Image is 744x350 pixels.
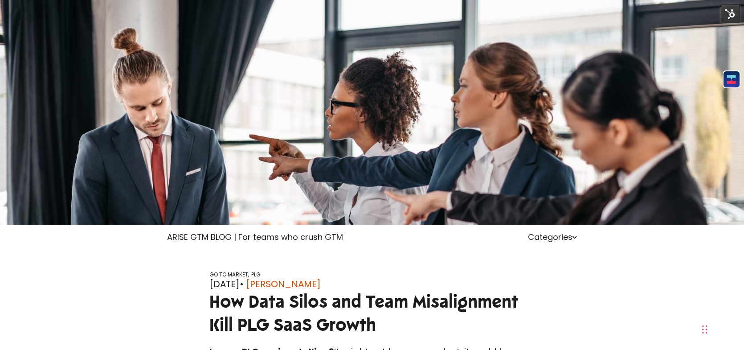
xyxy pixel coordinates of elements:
[699,307,744,350] iframe: Chat Widget
[528,231,577,243] a: Categories
[167,231,343,243] a: ARISE GTM BLOG | For teams who crush GTM
[209,277,535,291] div: [DATE]
[702,316,707,343] div: Drag
[246,277,321,291] a: [PERSON_NAME]
[251,271,261,278] a: PLG
[209,271,249,278] a: GO TO MARKET,
[721,4,740,23] img: HubSpot Tools Menu Toggle
[240,278,244,290] span: •
[209,291,518,336] span: How Data Silos and Team Misalignment Kill PLG SaaS Growth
